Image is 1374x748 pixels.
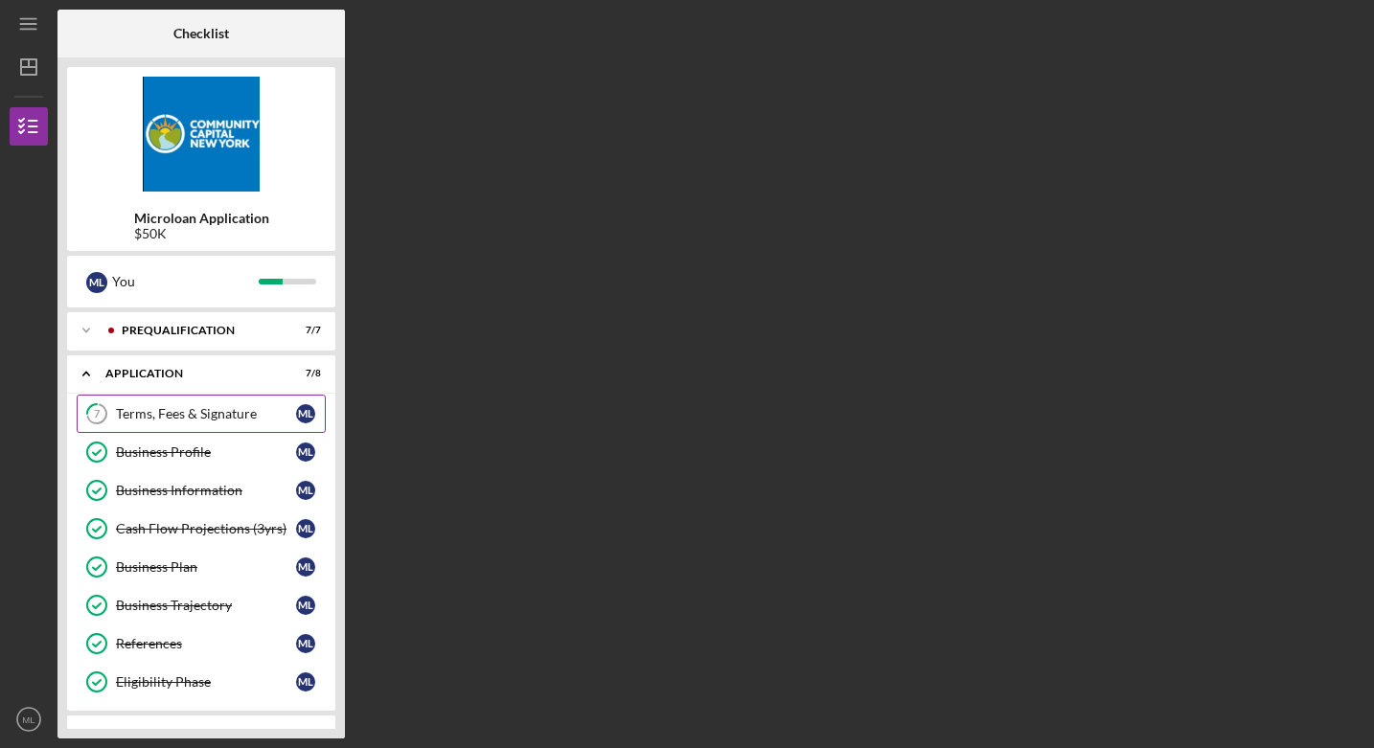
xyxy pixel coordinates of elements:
div: M L [296,557,315,577]
a: Business TrajectoryML [77,586,326,624]
div: Eligibility Phase [116,674,296,690]
div: Business Information [116,483,296,498]
div: M L [296,672,315,691]
div: 7 / 7 [286,325,321,336]
div: M L [296,404,315,423]
div: References [116,636,296,651]
a: Business PlanML [77,548,326,586]
div: You [112,265,259,298]
div: Documentation [105,728,273,739]
div: Business Profile [116,444,296,460]
div: 7 / 8 [286,368,321,379]
a: Business ProfileML [77,433,326,471]
b: Microloan Application [134,211,269,226]
div: Prequalification [122,325,273,336]
div: 3 / 19 [286,728,321,739]
a: Eligibility PhaseML [77,663,326,701]
button: ML [10,700,48,738]
div: M L [296,634,315,653]
b: Checklist [173,26,229,41]
div: Application [105,368,273,379]
div: M L [296,442,315,462]
div: M L [296,481,315,500]
div: $50K [134,226,269,241]
div: M L [86,272,107,293]
text: ML [22,714,35,725]
a: ReferencesML [77,624,326,663]
a: Business InformationML [77,471,326,510]
tspan: 7 [94,408,101,420]
img: Product logo [67,77,335,192]
div: Terms, Fees & Signature [116,406,296,421]
a: 7Terms, Fees & SignatureML [77,395,326,433]
div: M L [296,596,315,615]
a: Cash Flow Projections (3yrs)ML [77,510,326,548]
div: Business Plan [116,559,296,575]
div: M L [296,519,315,538]
div: Business Trajectory [116,598,296,613]
div: Cash Flow Projections (3yrs) [116,521,296,536]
